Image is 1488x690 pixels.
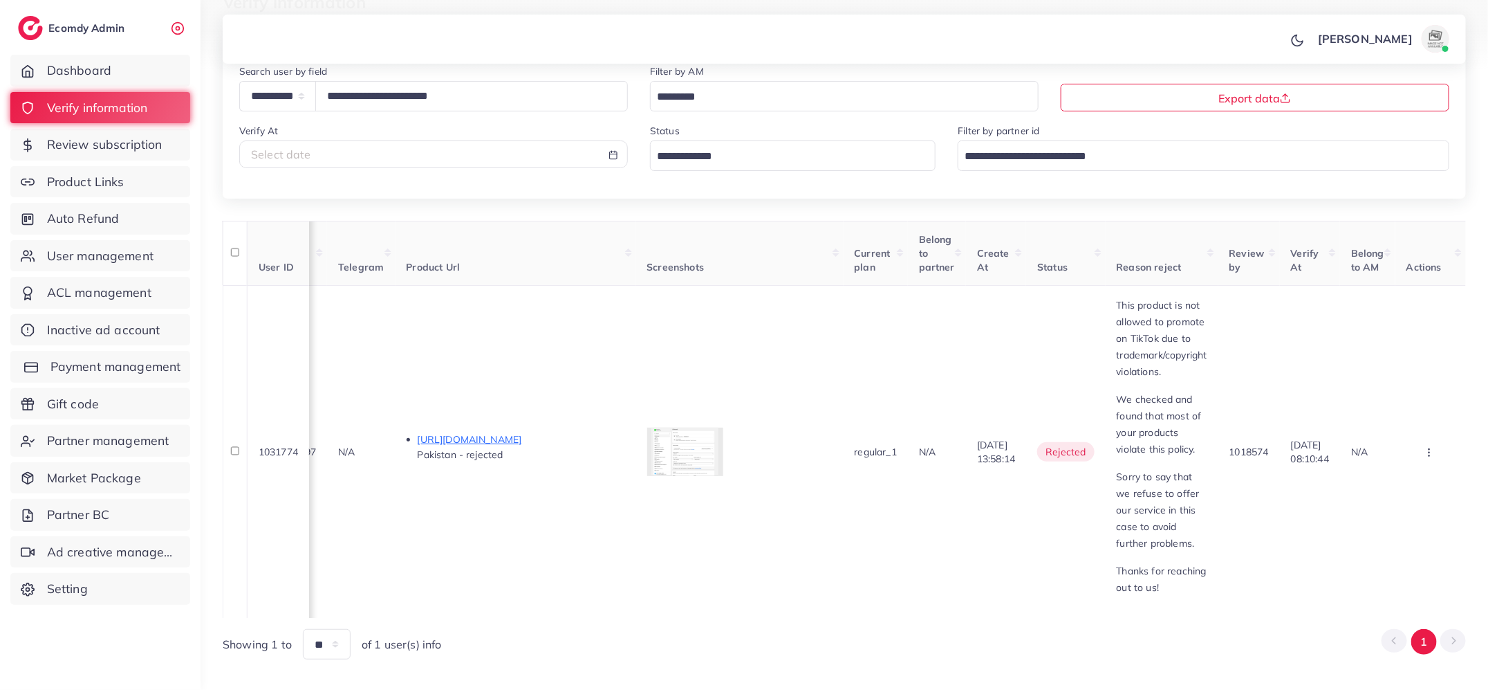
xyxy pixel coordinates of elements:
a: User management [10,240,190,272]
img: avatar [1422,25,1449,53]
span: N/A [1351,446,1368,458]
span: N/A [919,446,936,458]
span: of 1 user(s) info [362,637,442,653]
ul: Pagination [1382,629,1466,655]
a: Partner BC [10,499,190,531]
a: logoEcomdy Admin [18,16,128,40]
span: User management [47,247,154,265]
a: Verify information [10,92,190,124]
span: Review subscription [47,136,162,154]
span: Auto Refund [47,210,120,228]
a: Auto Refund [10,203,190,235]
p: We checked and found that most of your products violate this policy. [1117,391,1207,457]
p: [URL][DOMAIN_NAME] [418,431,625,448]
span: User ID [259,261,294,273]
span: Setting [47,580,88,598]
div: Search for option [650,81,1039,111]
span: ACL management [47,284,151,302]
span: Inactive ad account [47,321,160,339]
span: 1031774 [259,446,298,458]
a: Inactive ad account [10,314,190,346]
p: Sorry to say that we refuse to offer our service in this case to avoid further problems. [1117,469,1207,552]
span: Reason reject [1117,261,1182,273]
img: logo [18,16,43,40]
button: Export data [1061,84,1449,111]
a: Product Links [10,166,190,198]
span: Current plan [855,247,891,273]
a: Market Package [10,462,190,494]
label: Verify At [239,124,278,138]
div: Search for option [958,140,1449,170]
button: Go to page 1 [1411,629,1437,655]
span: Product Links [47,173,124,191]
a: Payment management [10,351,190,383]
span: Payment management [50,358,181,376]
span: regular_1 [855,446,897,458]
a: [PERSON_NAME]avatar [1310,25,1455,53]
a: Dashboard [10,55,190,87]
a: Ad creative management [10,536,190,568]
span: N/A [338,446,355,458]
span: Export data [1218,91,1291,105]
a: Review subscription [10,129,190,161]
p: This product is not allowed to promote on TikTok due to trademark/copyright violations. [1117,297,1207,380]
span: Partner BC [47,506,110,524]
span: [DATE] 13:58:14 [977,439,1015,465]
a: Gift code [10,388,190,420]
span: Verify At [1291,247,1319,273]
span: Belong to AM [1351,247,1384,273]
span: Gift code [47,395,99,413]
label: Filter by partner id [958,124,1039,138]
h2: Ecomdy Admin [48,21,128,35]
span: Partner management [47,432,169,450]
label: Search user by field [239,64,327,78]
input: Search for option [652,87,1021,108]
span: Select date [251,147,311,161]
label: Filter by AM [650,64,704,78]
span: [DATE] 08:10:44 [1291,439,1329,465]
p: [PERSON_NAME] [1318,30,1413,47]
span: Product Url [407,261,461,273]
span: Ad creative management [47,543,180,561]
input: Search for option [960,146,1431,167]
span: Telegram [338,261,384,273]
span: Pakistan - rejected [418,448,503,461]
span: Create At [977,247,1010,273]
label: Status [650,124,680,138]
span: Verify information [47,99,148,117]
span: Showing 1 to [223,637,292,653]
span: Belong to partner [919,233,955,274]
img: img uploaded [651,428,719,476]
span: Dashboard [47,62,111,80]
span: rejected [1037,442,1094,462]
span: Screenshots [647,261,705,273]
p: Thanks for reaching out to us! [1117,563,1207,596]
span: Review by [1229,247,1265,273]
span: Status [1037,261,1068,273]
a: Partner management [10,425,190,457]
a: Setting [10,573,190,605]
span: 1018574 [1229,446,1269,458]
input: Search for option [652,146,918,167]
div: Search for option [650,140,936,170]
a: ACL management [10,277,190,309]
span: Market Package [47,469,141,487]
span: Actions [1406,261,1442,273]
